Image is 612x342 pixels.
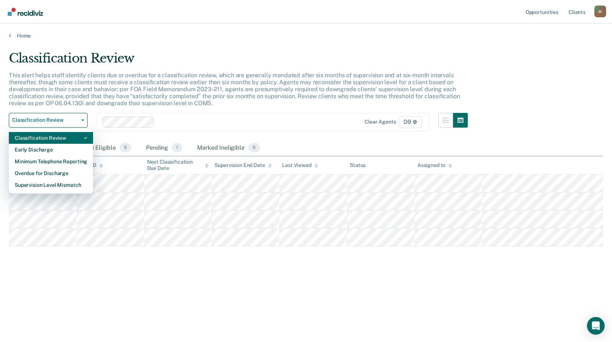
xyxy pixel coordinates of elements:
[120,143,131,153] span: 5
[9,32,603,39] a: Home
[15,132,87,144] div: Classification Review
[350,162,366,168] div: Status
[147,159,209,171] div: Next Classification Due Date
[594,6,606,17] button: Profile dropdown button
[587,317,605,335] div: Open Intercom Messenger
[9,72,460,107] p: This alert helps staff identify clients due or overdue for a classification review, which are gen...
[282,162,318,168] div: Last Viewed
[417,162,452,168] div: Assigned to
[364,119,396,125] div: Clear agents
[196,140,261,156] div: Marked Ineligible5
[248,143,260,153] span: 5
[172,143,182,153] span: 1
[9,51,468,72] div: Classification Review
[15,156,87,167] div: Minimum Telephone Reporting
[9,113,88,128] button: Classification Review
[594,6,606,17] div: M
[15,179,87,191] div: Supervision Level Mismatch
[214,162,271,168] div: Supervision End Date
[15,167,87,179] div: Overdue for Discharge
[15,144,87,156] div: Early Discharge
[145,140,184,156] div: Pending1
[8,8,43,16] img: Recidiviz
[73,140,133,156] div: Almost Eligible5
[399,116,422,128] span: D9
[12,117,78,123] span: Classification Review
